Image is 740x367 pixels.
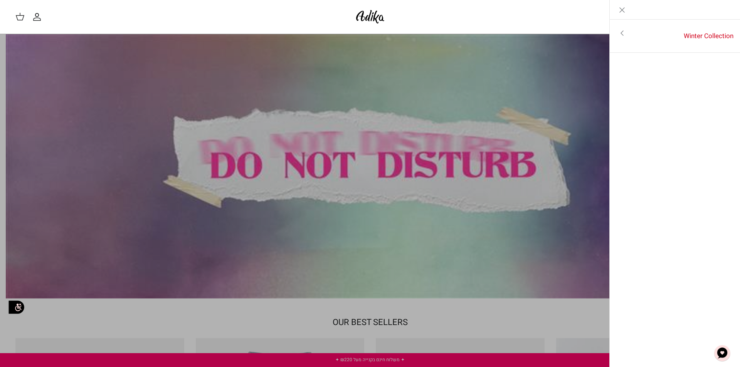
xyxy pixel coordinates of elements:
[6,297,27,318] img: accessibility_icon02.svg
[32,12,45,22] a: החשבון שלי
[354,8,387,26] img: Adika IL
[711,342,734,365] button: צ'אט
